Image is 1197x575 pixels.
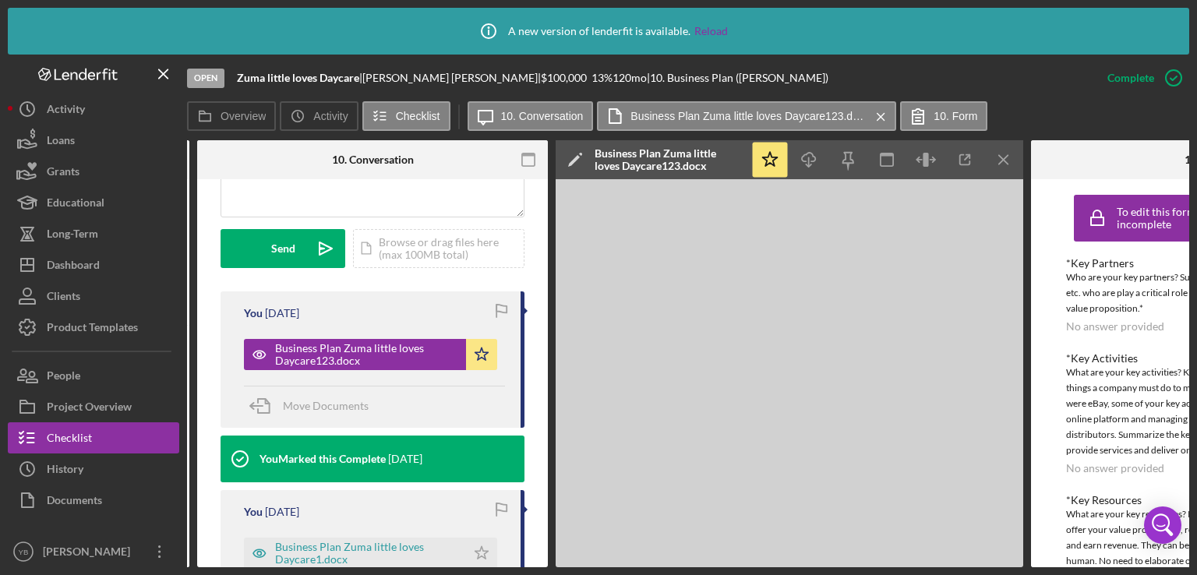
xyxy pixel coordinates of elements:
label: 10. Form [934,110,977,122]
button: Documents [8,485,179,516]
button: Overview [187,101,276,131]
button: Move Documents [244,386,384,425]
button: Project Overview [8,391,179,422]
div: Loans [47,125,75,160]
div: Long-Term [47,218,98,253]
div: | 10. Business Plan ([PERSON_NAME]) [647,72,828,84]
div: Business Plan Zuma little loves Daycare1.docx [275,541,458,566]
button: Educational [8,187,179,218]
div: No answer provided [1066,462,1164,474]
div: Open Intercom Messenger [1144,506,1181,544]
button: Long-Term [8,218,179,249]
div: Project Overview [47,391,132,426]
label: Checklist [396,110,440,122]
div: Open [187,69,224,88]
div: Product Templates [47,312,138,347]
span: $100,000 [541,71,587,84]
button: Send [221,229,345,268]
text: YB [19,548,29,556]
div: No answer provided [1066,320,1164,333]
button: YB[PERSON_NAME] [8,536,179,567]
div: 13 % [591,72,613,84]
div: 120 mo [613,72,647,84]
div: History [47,453,83,489]
button: Dashboard [8,249,179,280]
b: Zuma little loves Daycare [237,71,359,84]
div: Educational [47,187,104,222]
div: [PERSON_NAME] [39,536,140,571]
button: History [8,453,179,485]
div: You [244,506,263,518]
div: People [47,360,80,395]
label: Overview [221,110,266,122]
button: Business Plan Zuma little loves Daycare123.docx [597,101,896,131]
label: 10. Conversation [501,110,584,122]
time: 2025-08-22 12:55 [265,307,299,319]
label: Business Plan Zuma little loves Daycare123.docx [630,110,864,122]
button: Loans [8,125,179,156]
div: A new version of lenderfit is available. [469,12,728,51]
div: Business Plan Zuma little loves Daycare123.docx [595,147,743,172]
div: Clients [47,280,80,316]
button: Complete [1092,62,1189,93]
button: Business Plan Zuma little loves Daycare123.docx [244,339,497,370]
div: Business Plan Zuma little loves Daycare123.docx [275,342,458,367]
div: Checklist [47,422,92,457]
button: People [8,360,179,391]
span: Move Documents [283,399,369,412]
div: Grants [47,156,79,191]
div: [PERSON_NAME] [PERSON_NAME] | [362,72,541,84]
div: You [244,307,263,319]
button: Checklist [8,422,179,453]
div: Documents [47,485,102,520]
button: Clients [8,280,179,312]
label: Activity [313,110,348,122]
button: Checklist [362,101,450,131]
a: Reload [694,25,728,37]
button: Activity [280,101,358,131]
div: | [237,72,362,84]
div: 10. Conversation [332,153,414,166]
button: 10. Conversation [468,101,594,131]
button: Product Templates [8,312,179,343]
button: Business Plan Zuma little loves Daycare1.docx [244,538,497,569]
time: 2025-07-26 14:05 [265,506,299,518]
button: 10. Form [900,101,987,131]
div: Dashboard [47,249,100,284]
button: Activity [8,93,179,125]
button: Grants [8,156,179,187]
time: 2025-07-26 14:05 [388,453,422,465]
div: Send [271,229,295,268]
div: You Marked this Complete [260,453,386,465]
div: Complete [1107,62,1154,93]
div: Activity [47,93,85,129]
iframe: Document Preview [556,179,1023,567]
